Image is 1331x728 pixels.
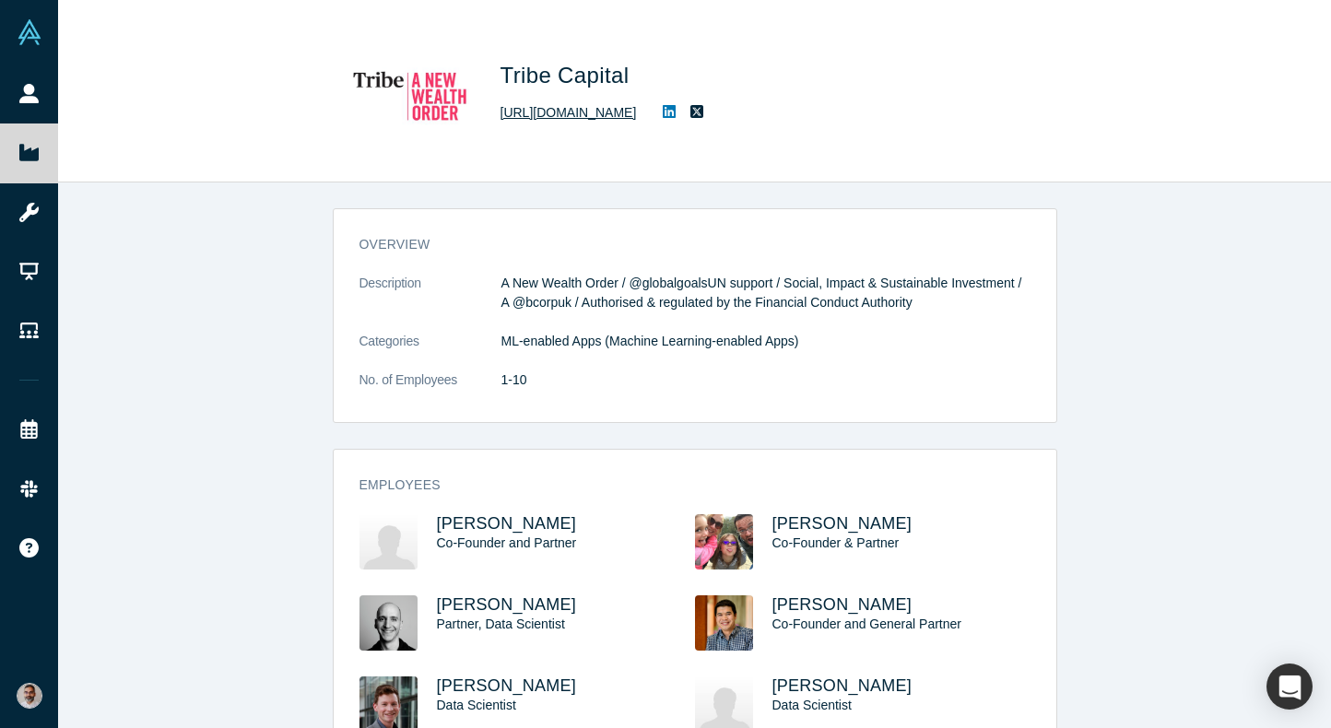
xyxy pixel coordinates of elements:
span: Co-Founder & Partner [772,535,900,550]
dt: Categories [359,332,501,370]
a: [PERSON_NAME] [437,595,577,614]
span: Data Scientist [437,698,516,712]
dt: Description [359,274,501,332]
dt: No. of Employees [359,370,501,409]
dd: 1-10 [501,370,1031,390]
a: [PERSON_NAME] [772,676,913,695]
a: [URL][DOMAIN_NAME] [501,103,637,123]
a: [PERSON_NAME] [437,514,577,533]
span: ML-enabled Apps (Machine Learning-enabled Apps) [501,334,799,348]
span: Data Scientist [772,698,852,712]
a: [PERSON_NAME] [772,595,913,614]
img: Alchemist Vault Logo [17,19,42,45]
img: Gotam Bhardwaj's Account [17,683,42,709]
a: [PERSON_NAME] [437,676,577,695]
h3: Employees [359,476,1005,495]
span: Co-Founder and General Partner [772,616,961,631]
span: Co-Founder and Partner [437,535,577,550]
img: Jake Ellowitz's Profile Image [359,595,418,651]
span: Partner, Data Scientist [437,616,565,631]
a: [PERSON_NAME] [772,514,913,533]
img: Jonathan Hsu's Profile Image [695,595,753,651]
span: Tribe Capital [501,63,636,88]
img: Arjun Sethi's Profile Image [359,514,418,569]
h3: overview [359,235,1005,254]
img: Ted Maidenberg's Profile Image [695,514,753,569]
p: A New Wealth Order / @globalgoalsUN support / Social, Impact & Sustainable Investment / A @bcorpu... [501,274,1031,312]
img: Tribe Capital's Logo [346,27,475,156]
